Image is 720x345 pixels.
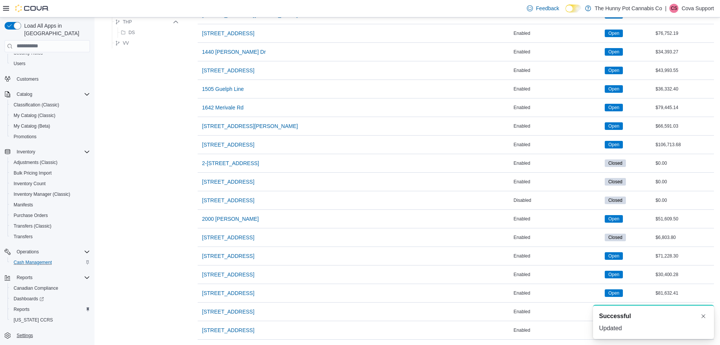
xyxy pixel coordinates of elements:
[11,200,90,209] span: Manifests
[8,257,93,268] button: Cash Management
[199,156,262,171] button: 2-[STREET_ADDRESS]
[608,160,622,167] span: Closed
[14,147,38,156] button: Inventory
[512,177,604,186] div: Enabled
[605,48,622,56] span: Open
[14,147,90,156] span: Inventory
[11,211,51,220] a: Purchase Orders
[2,89,93,100] button: Catalog
[199,323,257,338] button: [STREET_ADDRESS]
[17,91,32,97] span: Catalog
[199,193,257,208] button: [STREET_ADDRESS]
[605,234,626,241] span: Closed
[11,232,90,241] span: Transfers
[11,59,90,68] span: Users
[605,271,622,278] span: Open
[17,275,33,281] span: Reports
[8,210,93,221] button: Purchase Orders
[605,215,622,223] span: Open
[11,190,73,199] a: Inventory Manager (Classic)
[11,100,90,109] span: Classification (Classic)
[608,271,619,278] span: Open
[8,283,93,293] button: Canadian Compliance
[605,289,622,297] span: Open
[199,119,301,134] button: [STREET_ADDRESS][PERSON_NAME]
[11,111,90,120] span: My Catalog (Classic)
[654,122,714,131] div: $66,591.03
[14,181,46,187] span: Inventory Count
[202,104,244,111] span: 1642 Merivale Rd
[608,86,619,92] span: Open
[2,330,93,341] button: Settings
[199,81,247,97] button: 1505 Guelph Line
[14,74,90,84] span: Customers
[512,66,604,75] div: Enabled
[565,5,581,12] input: Dark Mode
[14,102,59,108] span: Classification (Classic)
[512,140,604,149] div: Enabled
[11,179,49,188] a: Inventory Count
[14,259,52,265] span: Cash Management
[14,112,56,119] span: My Catalog (Classic)
[118,28,138,37] button: DS
[199,286,257,301] button: [STREET_ADDRESS]
[605,178,626,186] span: Closed
[2,247,93,257] button: Operations
[14,296,44,302] span: Dashboards
[11,315,90,325] span: Washington CCRS
[8,304,93,315] button: Reports
[202,122,298,130] span: [STREET_ADDRESS][PERSON_NAME]
[129,30,135,36] span: DS
[654,103,714,112] div: $79,445.14
[14,247,42,256] button: Operations
[14,331,90,340] span: Settings
[608,253,619,259] span: Open
[608,67,619,74] span: Open
[599,312,708,321] div: Notification
[8,58,93,69] button: Users
[605,159,626,167] span: Closed
[202,215,259,223] span: 2000 [PERSON_NAME]
[8,315,93,325] button: [US_STATE] CCRS
[11,284,61,293] a: Canadian Compliance
[202,271,254,278] span: [STREET_ADDRESS]
[11,222,90,231] span: Transfers (Classic)
[11,294,90,303] span: Dashboards
[8,221,93,231] button: Transfers (Classic)
[654,140,714,149] div: $106,713.68
[2,73,93,84] button: Customers
[11,122,53,131] a: My Catalog (Beta)
[11,294,47,303] a: Dashboards
[17,76,39,82] span: Customers
[608,123,619,130] span: Open
[8,168,93,178] button: Bulk Pricing Import
[2,147,93,157] button: Inventory
[199,304,257,319] button: [STREET_ADDRESS]
[11,232,36,241] a: Transfers
[14,134,37,140] span: Promotions
[14,273,90,282] span: Reports
[699,312,708,321] button: Dismiss toast
[654,84,714,94] div: $36,332.40
[599,324,708,333] div: Updated
[202,252,254,260] span: [STREET_ADDRESS]
[14,191,70,197] span: Inventory Manager (Classic)
[112,39,132,48] button: VV
[14,212,48,219] span: Purchase Orders
[605,122,622,130] span: Open
[512,233,604,242] div: Enabled
[524,1,562,16] a: Feedback
[654,251,714,261] div: $71,228.30
[681,4,714,13] p: Cova Support
[512,103,604,112] div: Enabled
[512,47,604,56] div: Enabled
[605,141,622,148] span: Open
[654,289,714,298] div: $81,632.41
[14,234,33,240] span: Transfers
[21,22,90,37] span: Load All Apps in [GEOGRAPHIC_DATA]
[202,178,254,186] span: [STREET_ADDRESS]
[14,123,50,129] span: My Catalog (Beta)
[608,30,619,37] span: Open
[199,63,257,78] button: [STREET_ADDRESS]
